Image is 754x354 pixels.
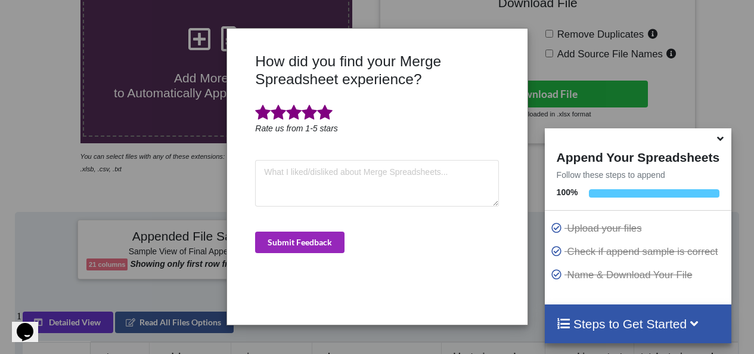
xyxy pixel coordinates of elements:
[551,221,728,236] p: Upload your files
[551,244,728,259] p: Check if append sample is correct
[255,232,345,253] button: Submit Feedback
[551,267,728,282] p: Name & Download Your File
[255,53,498,88] h3: How did you find your Merge Spreadsheet experience?
[557,316,719,331] h4: Steps to Get Started
[545,147,731,165] h4: Append Your Spreadsheets
[12,306,50,342] iframe: chat widget
[557,187,578,197] b: 100 %
[255,124,338,133] i: Rate us from 1-5 stars
[545,169,731,181] p: Follow these steps to append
